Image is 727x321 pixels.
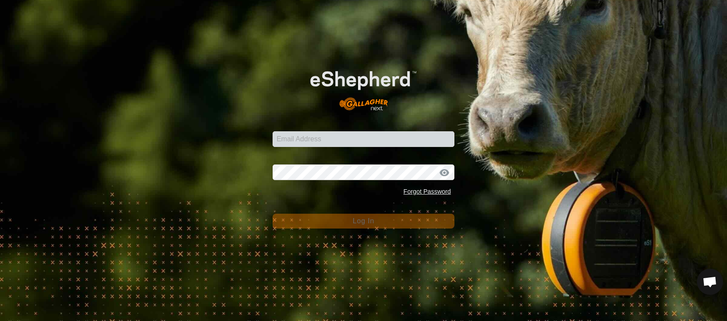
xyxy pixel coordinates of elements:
[697,269,723,295] div: Open chat
[273,131,454,147] input: Email Address
[353,217,374,225] span: Log In
[291,56,436,118] img: E-shepherd Logo
[403,188,451,195] a: Forgot Password
[273,214,454,229] button: Log In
